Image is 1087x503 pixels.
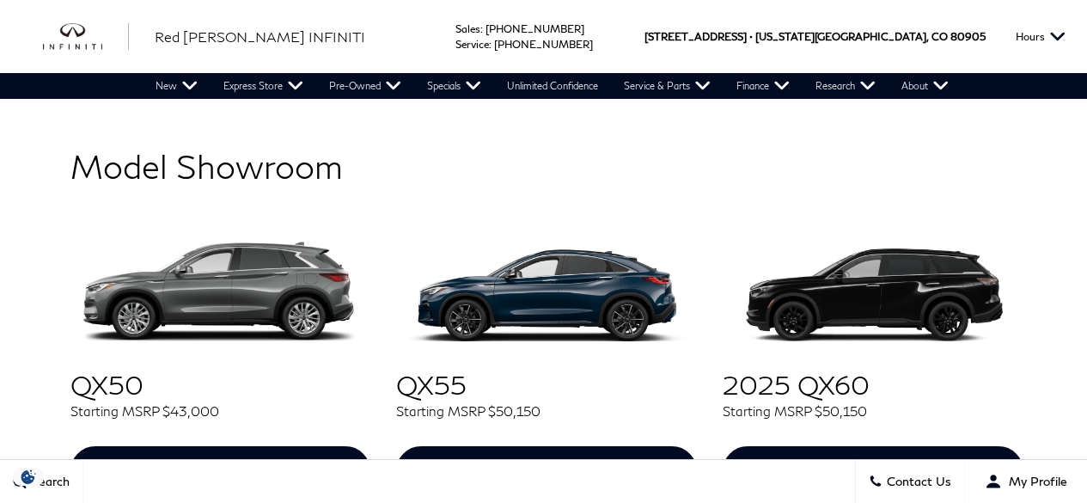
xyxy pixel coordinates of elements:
[396,242,697,342] img: INFINITI QX55
[27,475,70,489] span: Search
[882,475,951,489] span: Contact Us
[70,446,371,496] a: Learn More
[9,468,48,486] img: Opt-Out Icon
[155,28,365,45] span: Red [PERSON_NAME] INFINITI
[455,38,489,51] span: Service
[803,73,889,99] a: Research
[489,38,492,51] span: :
[611,73,724,99] a: Service & Parts
[723,242,1023,342] img: INFINITI QX60
[494,38,593,51] a: [PHONE_NUMBER]
[455,22,480,35] span: Sales
[396,348,697,432] h2: QX55
[70,348,371,432] h2: QX50
[396,400,697,419] span: Starting MSRP $50,150
[396,446,697,496] a: Learn More
[485,22,584,35] a: [PHONE_NUMBER]
[965,460,1087,503] button: Open user profile menu
[1002,475,1067,489] span: My Profile
[211,73,316,99] a: Express Store
[494,73,611,99] a: Unlimited Confidence
[316,73,414,99] a: Pre-Owned
[723,400,1023,419] span: Starting MSRP $50,150
[143,73,211,99] a: New
[723,446,1023,496] a: Learn More
[70,242,371,342] img: INFINITI QX50
[724,73,803,99] a: Finance
[9,468,48,486] section: Click to Open Cookie Consent Modal
[43,23,129,51] img: INFINITI
[43,23,129,51] a: infiniti
[70,400,371,419] span: Starting MSRP $43,000
[723,348,1023,432] h2: 2025 QX60
[644,30,986,43] a: [STREET_ADDRESS] • [US_STATE][GEOGRAPHIC_DATA], CO 80905
[143,73,962,99] nav: Main Navigation
[70,147,1024,187] h1: Model Showroom
[480,22,483,35] span: :
[155,27,365,47] a: Red [PERSON_NAME] INFINITI
[414,73,494,99] a: Specials
[889,73,962,99] a: About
